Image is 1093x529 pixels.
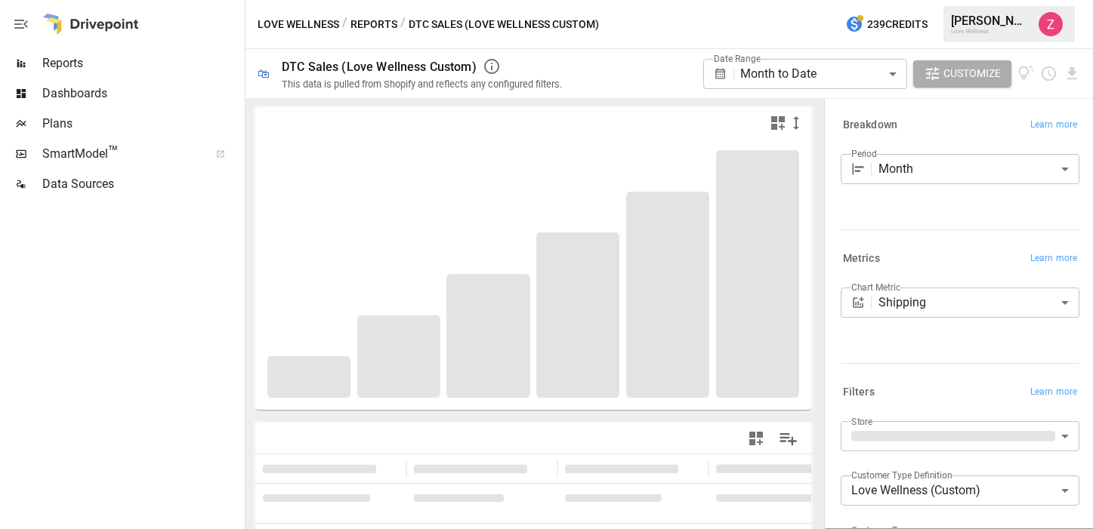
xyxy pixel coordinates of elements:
[851,415,872,428] label: Store
[951,28,1030,35] div: Love Wellness
[680,458,701,479] button: Sort
[282,60,477,74] div: DTC Sales (Love Wellness Custom)
[851,147,877,160] label: Period
[1040,65,1057,82] button: Schedule report
[851,469,953,481] label: Customer Type Definition
[258,66,270,81] div: 🛍
[843,251,880,267] h6: Metrics
[42,85,242,103] span: Dashboards
[951,14,1030,28] div: [PERSON_NAME]
[1064,65,1081,82] button: Download report
[771,422,805,456] button: Manage Columns
[108,143,119,161] span: ™
[1030,385,1077,400] span: Learn more
[342,15,347,34] div: /
[400,15,406,34] div: /
[839,11,934,38] button: 239Credits
[42,175,242,193] span: Data Sources
[350,15,397,34] button: Reports
[843,384,875,401] h6: Filters
[378,458,399,479] button: Sort
[851,281,900,294] label: Chart Metric
[42,54,242,72] span: Reports
[867,15,928,34] span: 239 Credits
[258,15,339,34] button: Love Wellness
[42,145,199,163] span: SmartModel
[913,60,1011,88] button: Customize
[529,458,550,479] button: Sort
[42,115,242,133] span: Plans
[843,117,897,134] h6: Breakdown
[1039,12,1063,36] img: Zoe Keller
[878,154,1079,184] div: Month
[1030,3,1072,45] button: Zoe Keller
[1030,118,1077,133] span: Learn more
[740,66,817,81] span: Month to Date
[1030,251,1077,266] span: Learn more
[714,52,761,65] label: Date Range
[1017,60,1035,88] button: View documentation
[841,475,1079,506] div: Love Wellness (Custom)
[943,64,1001,83] span: Customize
[878,288,1079,318] div: Shipping
[282,78,562,90] div: This data is pulled from Shopify and reflects any configured filters.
